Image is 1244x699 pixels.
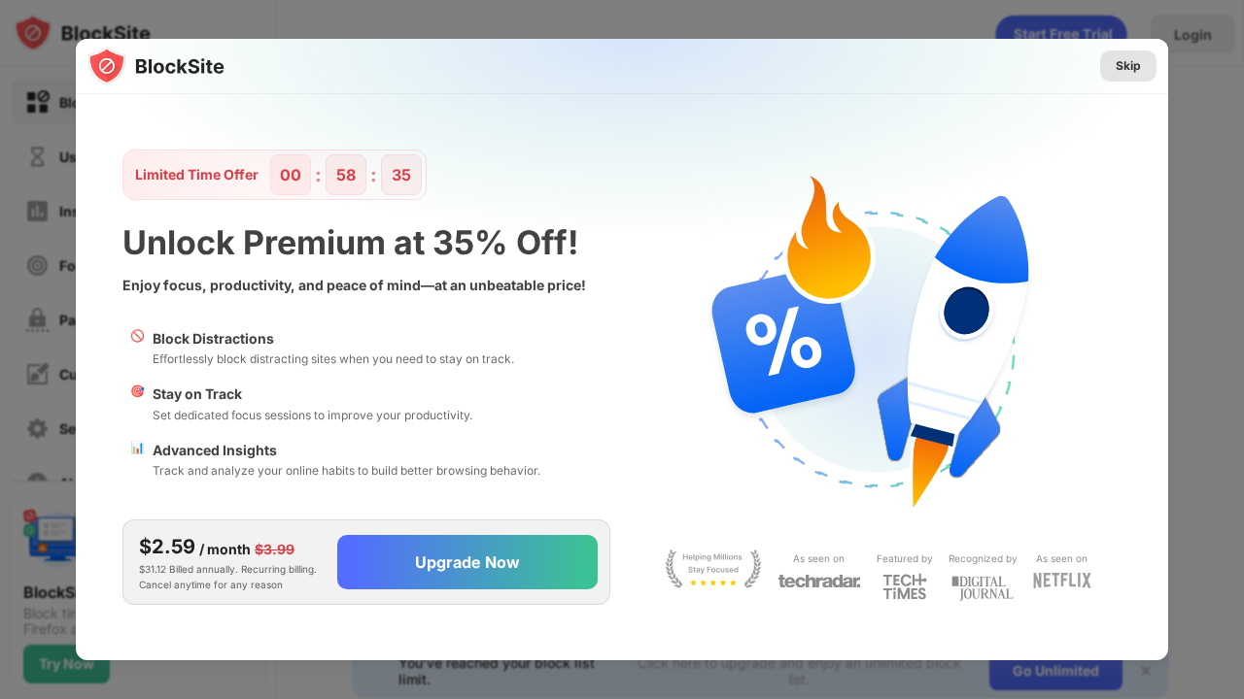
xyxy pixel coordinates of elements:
img: light-stay-focus.svg [665,549,762,588]
div: Upgrade Now [415,552,520,572]
div: As seen on [1036,549,1088,568]
div: 📊 [130,440,145,481]
div: As seen on [793,549,845,568]
div: Skip [1116,56,1141,76]
div: Advanced Insights [153,440,540,461]
div: Recognized by [949,549,1018,568]
img: gradient.svg [87,39,1180,423]
img: light-techradar.svg [777,573,861,589]
img: light-netflix.svg [1033,573,1091,588]
div: $3.99 [255,539,294,560]
div: Track and analyze your online habits to build better browsing behavior. [153,461,540,480]
img: light-digital-journal.svg [951,573,1014,605]
div: / month [199,539,251,560]
div: Featured by [877,549,933,568]
img: light-techtimes.svg [882,573,927,600]
div: $2.59 [139,532,195,561]
div: $31.12 Billed annually. Recurring billing. Cancel anytime for any reason [139,532,322,592]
